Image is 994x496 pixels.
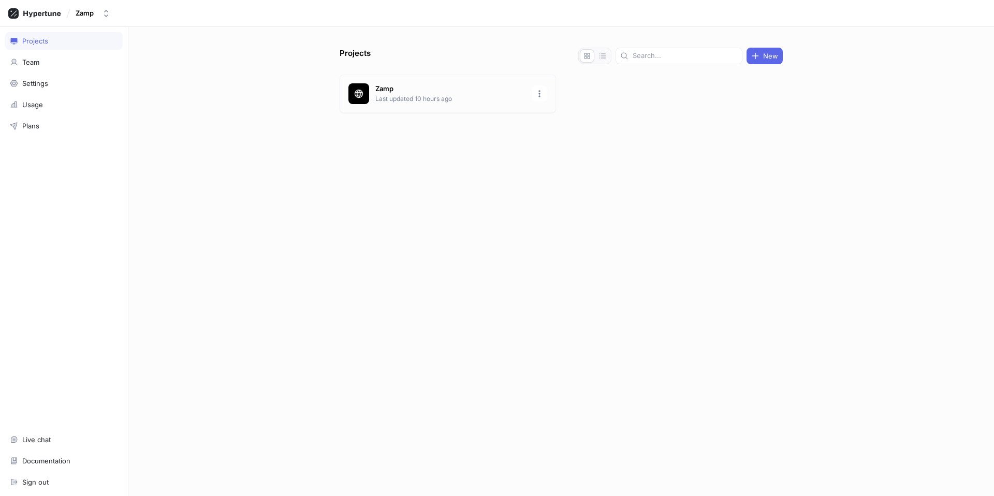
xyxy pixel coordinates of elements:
[5,32,123,50] a: Projects
[5,53,123,71] a: Team
[22,100,43,109] div: Usage
[22,478,49,486] div: Sign out
[5,75,123,92] a: Settings
[340,48,371,64] p: Projects
[22,79,48,87] div: Settings
[22,37,48,45] div: Projects
[375,94,525,104] p: Last updated 10 hours ago
[22,122,39,130] div: Plans
[5,117,123,135] a: Plans
[747,48,783,64] button: New
[76,9,94,18] div: Zamp
[22,457,70,465] div: Documentation
[71,5,114,22] button: Zamp
[5,452,123,470] a: Documentation
[763,53,778,59] span: New
[22,435,51,444] div: Live chat
[375,84,525,94] p: Zamp
[22,58,39,66] div: Team
[5,96,123,113] a: Usage
[633,51,738,61] input: Search...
